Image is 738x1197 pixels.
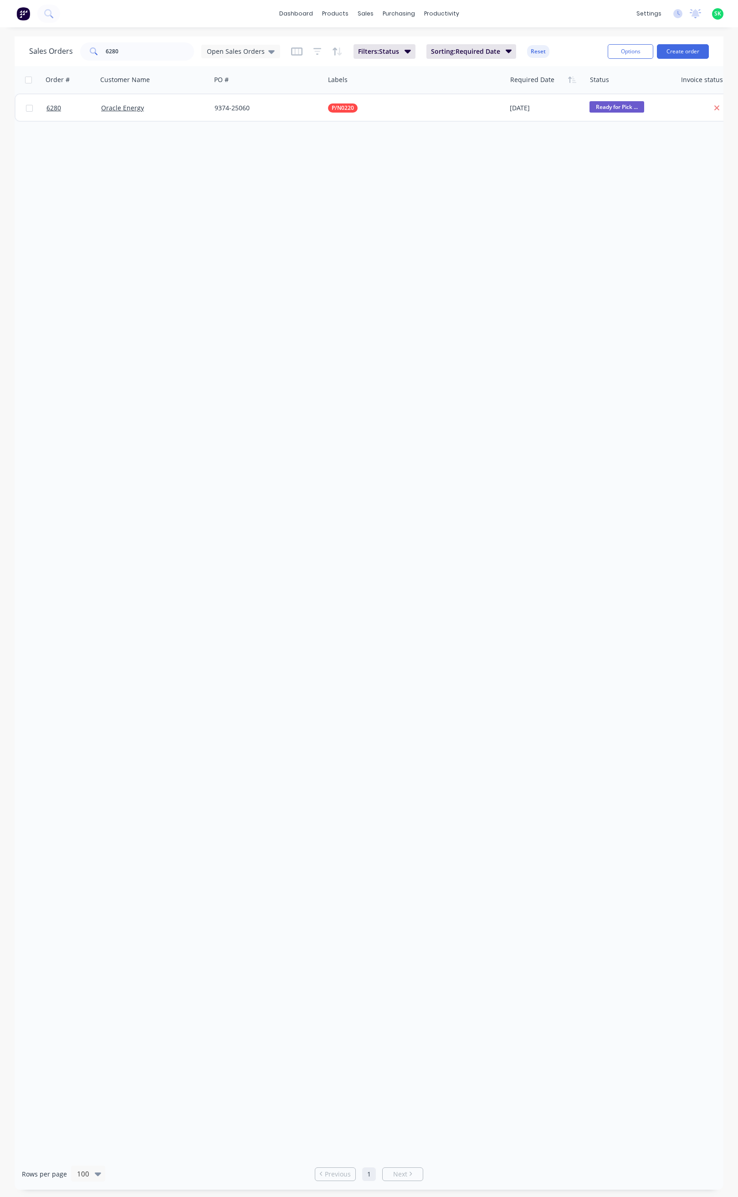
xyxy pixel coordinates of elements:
div: 9374-25060 [215,103,316,113]
button: Reset [527,45,549,58]
span: Rows per page [22,1170,67,1179]
a: 6280 [46,94,101,122]
div: sales [353,7,378,21]
a: dashboard [275,7,318,21]
span: Filters: Status [358,47,399,56]
div: Required Date [510,75,554,84]
button: Filters:Status [354,44,415,59]
div: Invoice status [681,75,723,84]
span: P/N0220 [332,103,354,113]
div: purchasing [378,7,420,21]
a: Page 1 is your current page [362,1167,376,1181]
ul: Pagination [311,1167,427,1181]
div: products [318,7,353,21]
div: [DATE] [510,103,582,113]
div: Customer Name [100,75,150,84]
span: Next [393,1170,407,1179]
a: Next page [383,1170,423,1179]
span: Previous [325,1170,351,1179]
div: Order # [46,75,70,84]
button: Sorting:Required Date [426,44,517,59]
span: SK [714,10,721,18]
button: Create order [657,44,709,59]
a: Oracle Energy [101,103,144,112]
span: Ready for Pick ... [589,101,644,113]
div: PO # [214,75,229,84]
img: Factory [16,7,30,21]
span: 6280 [46,103,61,113]
input: Search... [106,42,195,61]
h1: Sales Orders [29,47,73,56]
div: Labels [328,75,348,84]
button: P/N0220 [328,103,358,113]
a: Previous page [315,1170,355,1179]
div: Status [590,75,609,84]
span: Open Sales Orders [207,46,265,56]
div: productivity [420,7,464,21]
span: Sorting: Required Date [431,47,500,56]
div: settings [632,7,666,21]
button: Options [608,44,653,59]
